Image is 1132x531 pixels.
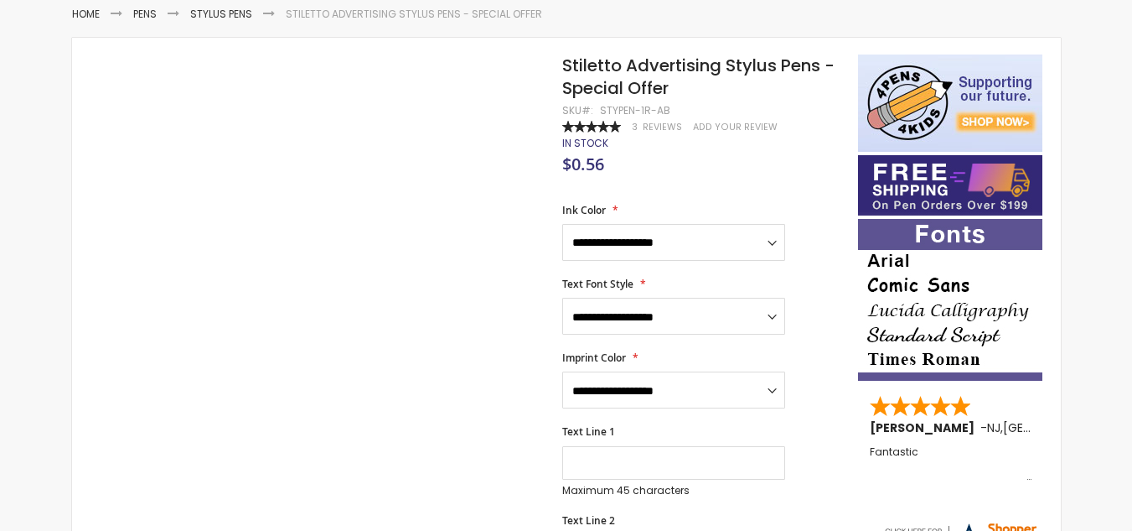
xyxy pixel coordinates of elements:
[858,55,1042,152] img: 4pens 4 kids
[562,484,785,497] p: Maximum 45 characters
[562,103,593,117] strong: SKU
[987,419,1000,436] span: NJ
[632,121,638,133] span: 3
[643,121,682,133] span: Reviews
[562,153,604,175] span: $0.56
[693,121,778,133] a: Add Your Review
[190,7,252,21] a: Stylus Pens
[286,8,542,21] li: Stiletto Advertising Stylus Pens - Special Offer
[870,446,1032,482] div: Fantastic
[562,513,615,528] span: Text Line 2
[133,7,157,21] a: Pens
[562,137,608,150] div: Availability
[632,121,685,133] a: 3 Reviews
[562,203,606,217] span: Ink Color
[562,277,633,291] span: Text Font Style
[980,419,1126,436] span: - ,
[562,351,626,365] span: Imprint Color
[858,155,1042,216] img: Free shipping on orders over $199
[562,424,615,439] span: Text Line 1
[562,54,835,100] span: Stiletto Advertising Stylus Pens - Special Offer
[562,136,608,150] span: In stock
[600,104,670,117] div: STYPEN-1R-AB
[858,219,1042,381] img: font-personalization-examples
[1003,419,1126,436] span: [GEOGRAPHIC_DATA]
[72,7,100,21] a: Home
[562,121,621,133] div: 100%
[870,419,980,436] span: [PERSON_NAME]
